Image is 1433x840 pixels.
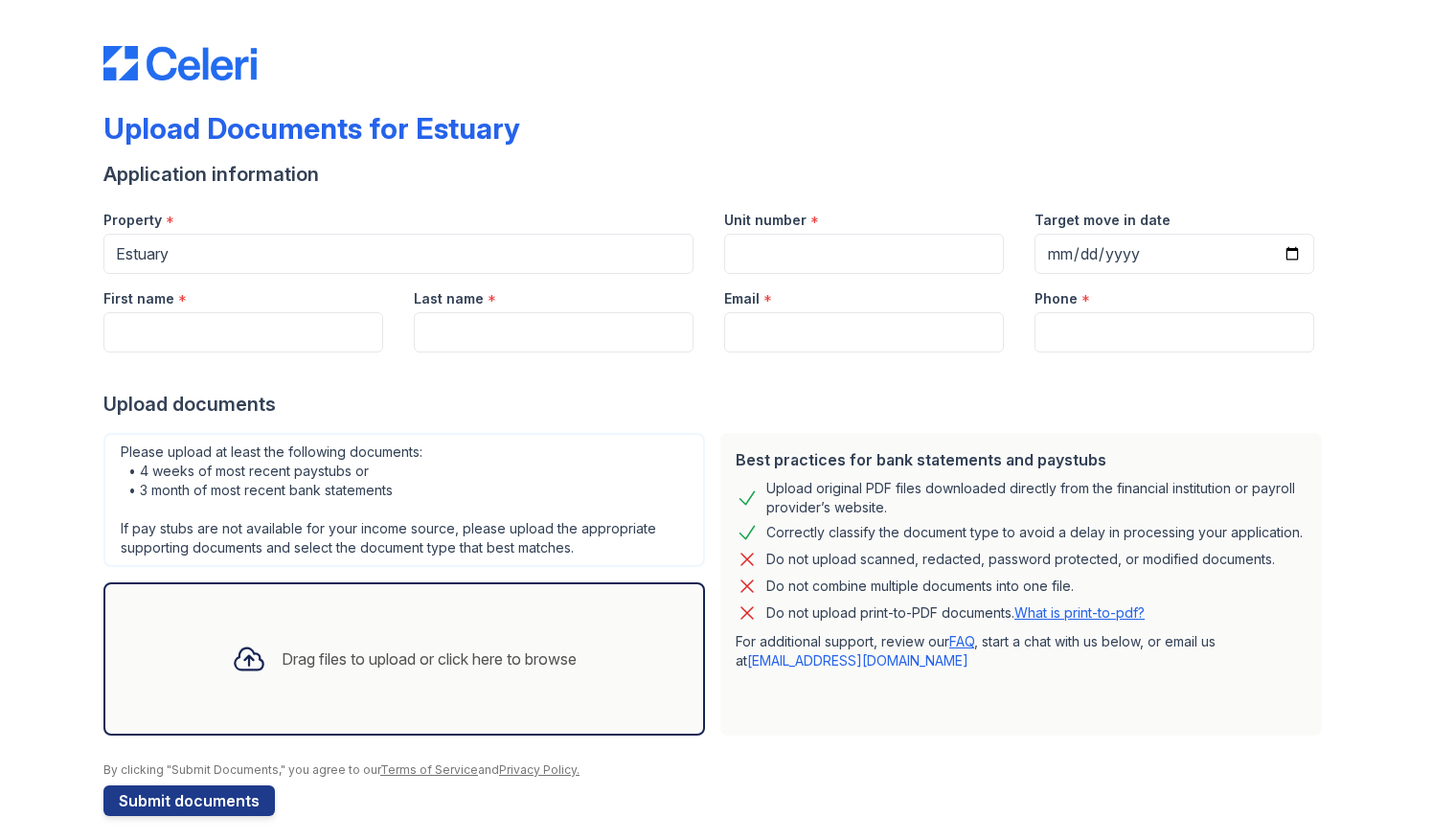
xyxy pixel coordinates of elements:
[499,762,580,777] a: Privacy Policy.
[724,289,760,308] label: Email
[103,433,705,567] div: Please upload at least the following documents: • 4 weeks of most recent paystubs or • 3 month of...
[103,111,520,146] div: Upload Documents for Estuary
[103,762,1330,778] div: By clicking "Submit Documents," you agree to our and
[103,46,257,80] img: CE_Logo_Blue-a8612792a0a2168367f1c8372b55b34899dd931a85d93a1a3d3e32e68fde9ad4.png
[949,633,974,649] a: FAQ
[724,211,807,230] label: Unit number
[103,161,1330,188] div: Application information
[1014,604,1145,621] a: What is print-to-pdf?
[747,652,968,669] a: [EMAIL_ADDRESS][DOMAIN_NAME]
[766,548,1275,571] div: Do not upload scanned, redacted, password protected, or modified documents.
[103,289,174,308] label: First name
[736,632,1307,670] p: For additional support, review our , start a chat with us below, or email us at
[736,448,1307,471] div: Best practices for bank statements and paystubs
[766,479,1307,517] div: Upload original PDF files downloaded directly from the financial institution or payroll provider’...
[766,521,1303,544] div: Correctly classify the document type to avoid a delay in processing your application.
[282,647,577,670] div: Drag files to upload or click here to browse
[766,603,1145,623] p: Do not upload print-to-PDF documents.
[414,289,484,308] label: Last name
[103,785,275,816] button: Submit documents
[103,391,1330,418] div: Upload documents
[103,211,162,230] label: Property
[766,575,1074,598] div: Do not combine multiple documents into one file.
[380,762,478,777] a: Terms of Service
[1035,289,1078,308] label: Phone
[1035,211,1171,230] label: Target move in date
